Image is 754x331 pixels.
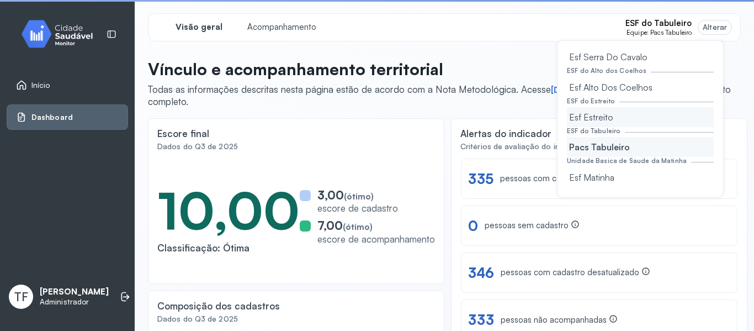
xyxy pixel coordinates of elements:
[157,300,280,312] div: Composição dos cadastros
[343,222,373,232] span: (ótimo)
[567,47,714,67] div: Esf Serra Do Cavalo
[567,67,646,75] div: ESF do Alto dos Coelhos
[317,218,435,233] div: 7,00
[567,77,714,97] div: Esf Alto Dos Coelhos
[148,83,731,107] span: Todas as informações descritas nesta página estão de acordo com a Nota Metodológica. Acesse para ...
[157,242,300,254] div: Classificação: Ótima
[460,128,551,139] div: Alertas do indicador
[567,157,687,165] div: Unidade Basica de Saude da Matinha
[460,142,738,151] div: Critérios de avaliação do indicador
[468,217,478,234] div: 0
[176,22,222,33] span: Visão geral
[500,173,640,185] div: pessoas com cadastro incompleto
[567,167,714,187] div: Esf Matinha
[485,220,580,232] div: pessoas sem cadastro
[626,29,692,36] span: Equipe: Pacs Tabuleiro
[551,85,641,96] a: [DOMAIN_NAME][URL]
[567,107,714,127] div: Esf Estreito
[31,113,73,122] span: Dashboard
[703,23,727,32] div: Alterar
[501,314,618,326] div: pessoas não acompanhadas
[567,137,714,157] div: Pacs Tabuleiro
[317,202,398,214] div: escore de cadastro
[157,142,435,151] div: Dados do Q3 de 2025
[14,290,28,304] span: TF
[247,22,316,33] span: Acompanhamento
[16,112,119,123] a: Dashboard
[148,59,732,79] p: Vínculo e acompanhamento territorial
[567,97,615,105] div: ESF do Estreito
[468,170,493,187] div: 335
[468,311,494,328] div: 333
[16,80,119,91] a: Início
[625,18,692,29] span: ESF do Tabuleiro
[40,287,109,297] p: [PERSON_NAME]
[317,233,435,245] div: escore de acompanhamento
[157,128,209,139] div: Escore final
[501,267,650,279] div: pessoas com cadastro desatualizado
[468,264,494,281] div: 346
[31,81,50,90] span: Início
[344,191,374,202] span: (ótimo)
[157,178,300,242] div: 10,00
[40,297,109,307] p: Administrador
[157,314,435,324] div: Dados do Q3 de 2025
[12,18,111,50] img: monitor.svg
[317,188,398,202] div: 3,00
[567,127,620,135] div: ESF do Tabuleiro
